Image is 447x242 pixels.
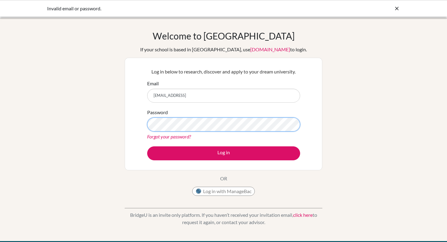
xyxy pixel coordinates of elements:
button: Log in [147,146,300,160]
p: Log in below to research, discover and apply to your dream university. [147,68,300,75]
label: Password [147,109,168,116]
h1: Welcome to [GEOGRAPHIC_DATA] [153,30,295,41]
a: click here [293,212,313,218]
a: [DOMAIN_NAME] [250,46,290,52]
div: If your school is based in [GEOGRAPHIC_DATA], use to login. [140,46,307,53]
div: Invalid email or password. [47,5,309,12]
a: Forgot your password? [147,134,191,139]
p: BridgeU is an invite only platform. If you haven’t received your invitation email, to request it ... [125,211,322,226]
p: OR [220,175,227,182]
label: Email [147,80,159,87]
button: Log in with ManageBac [192,187,255,196]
